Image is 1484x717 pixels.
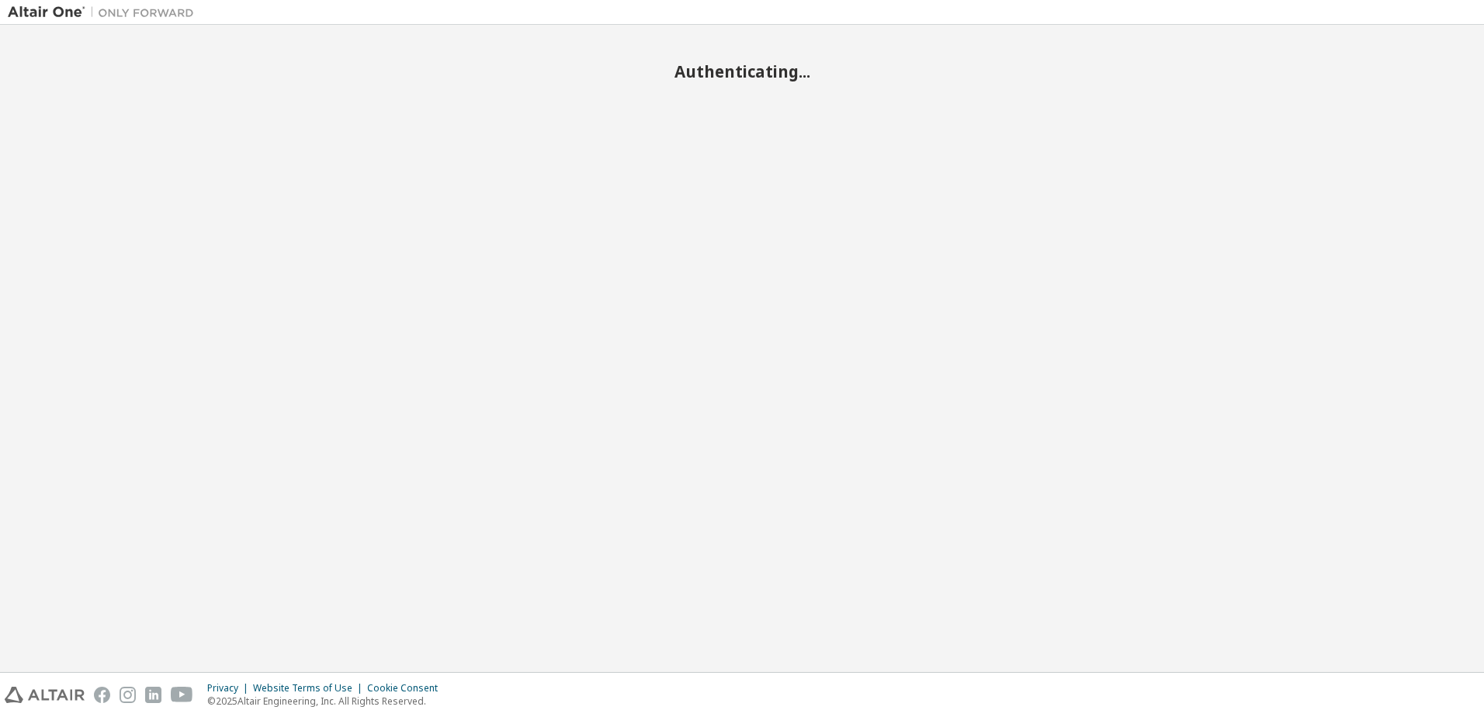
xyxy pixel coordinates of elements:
[253,682,367,694] div: Website Terms of Use
[207,682,253,694] div: Privacy
[171,687,193,703] img: youtube.svg
[8,5,202,20] img: Altair One
[8,61,1476,81] h2: Authenticating...
[367,682,447,694] div: Cookie Consent
[5,687,85,703] img: altair_logo.svg
[145,687,161,703] img: linkedin.svg
[94,687,110,703] img: facebook.svg
[207,694,447,708] p: © 2025 Altair Engineering, Inc. All Rights Reserved.
[120,687,136,703] img: instagram.svg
